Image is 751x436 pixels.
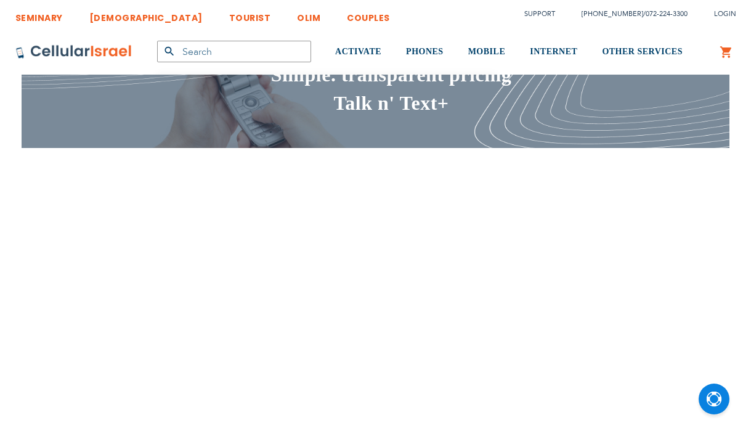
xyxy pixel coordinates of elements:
[524,9,555,19] a: Support
[468,29,506,75] a: MOBILE
[406,47,444,56] span: PHONES
[297,3,320,26] a: OLIM
[335,47,381,56] span: ACTIVATE
[406,29,444,75] a: PHONES
[157,41,311,62] input: Search
[347,3,390,26] a: COUPLES
[89,3,203,26] a: [DEMOGRAPHIC_DATA]
[15,44,132,59] img: Cellular Israel Logo
[530,29,577,75] a: INTERNET
[582,9,643,19] a: [PHONE_NUMBER]
[569,5,688,23] li: /
[714,9,736,19] span: Login
[602,29,683,75] a: OTHER SERVICES
[15,3,63,26] a: SEMINARY
[530,47,577,56] span: INTERNET
[468,47,506,56] span: MOBILE
[646,9,688,19] a: 072-224-3300
[229,3,271,26] a: TOURIST
[602,47,683,56] span: OTHER SERVICES
[335,29,381,75] a: ACTIVATE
